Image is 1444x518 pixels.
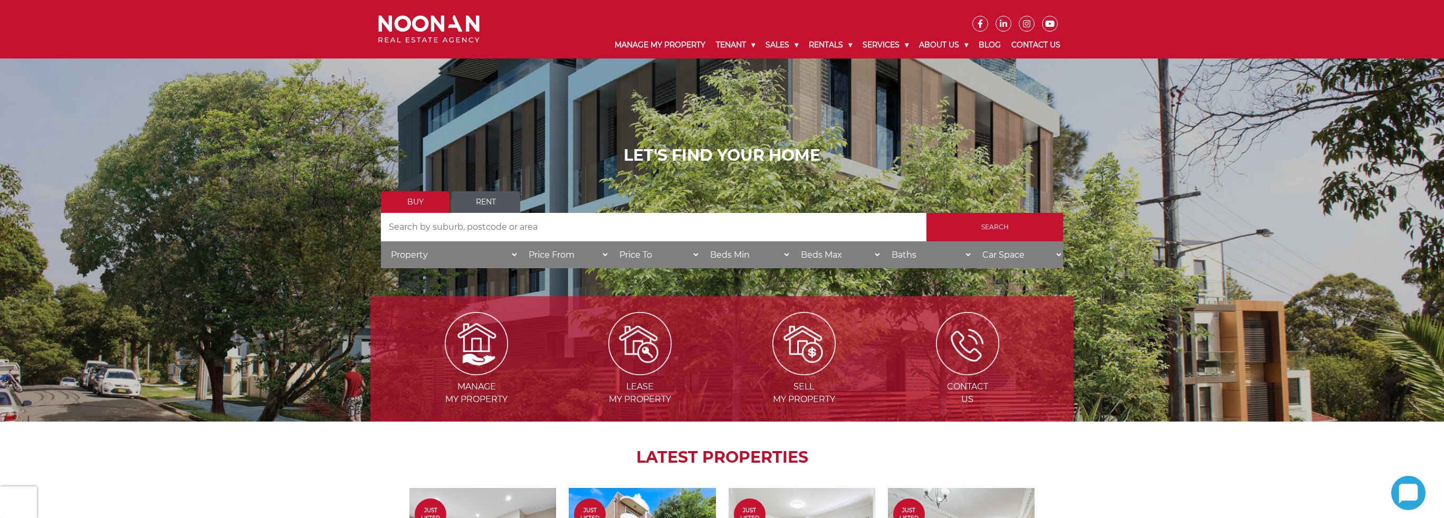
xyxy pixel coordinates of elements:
[926,213,1063,241] input: Search
[711,32,760,58] a: Tenant
[381,146,1063,165] h1: LET'S FIND YOUR HOME
[381,191,450,213] a: Buy
[608,312,672,375] img: Lease my property
[381,213,926,241] input: Search by suburb, postcode or area
[723,380,885,406] span: Sell my Property
[559,380,721,406] span: Lease my Property
[723,338,885,404] a: Sellmy Property
[760,32,804,58] a: Sales
[914,32,973,58] a: About Us
[452,191,520,213] a: Rent
[378,15,480,43] img: Noonan Real Estate Agency
[857,32,914,58] a: Services
[772,312,836,375] img: Sell my property
[973,32,1006,58] a: Blog
[887,380,1048,406] span: Contact Us
[396,380,557,406] span: Manage my Property
[396,338,557,404] a: Managemy Property
[936,312,999,375] img: ICONS
[887,338,1048,404] a: ContactUs
[609,32,711,58] a: Manage My Property
[1006,32,1066,58] a: Contact Us
[804,32,857,58] a: Rentals
[445,312,508,375] img: Manage my Property
[559,338,721,404] a: Leasemy Property
[397,448,1047,467] h2: LATEST PROPERTIES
